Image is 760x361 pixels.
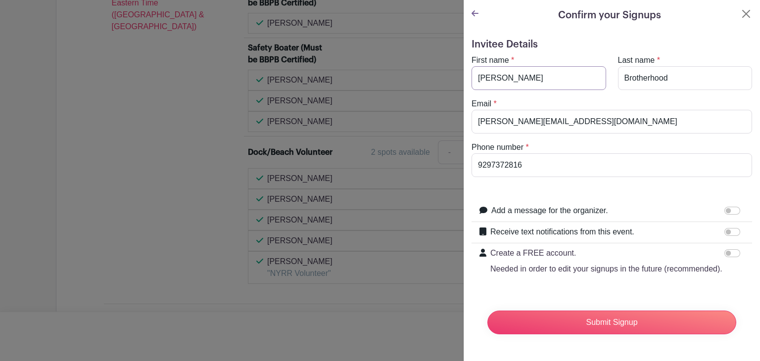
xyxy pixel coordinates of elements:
[472,54,509,66] label: First name
[740,8,752,20] button: Close
[472,98,491,110] label: Email
[490,226,634,238] label: Receive text notifications from this event.
[490,247,722,259] p: Create a FREE account.
[618,54,655,66] label: Last name
[472,141,523,153] label: Phone number
[487,311,736,334] input: Submit Signup
[472,39,752,50] h5: Invitee Details
[491,205,608,217] label: Add a message for the organizer.
[490,263,722,275] p: Needed in order to edit your signups in the future (recommended).
[558,8,661,23] h5: Confirm your Signups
